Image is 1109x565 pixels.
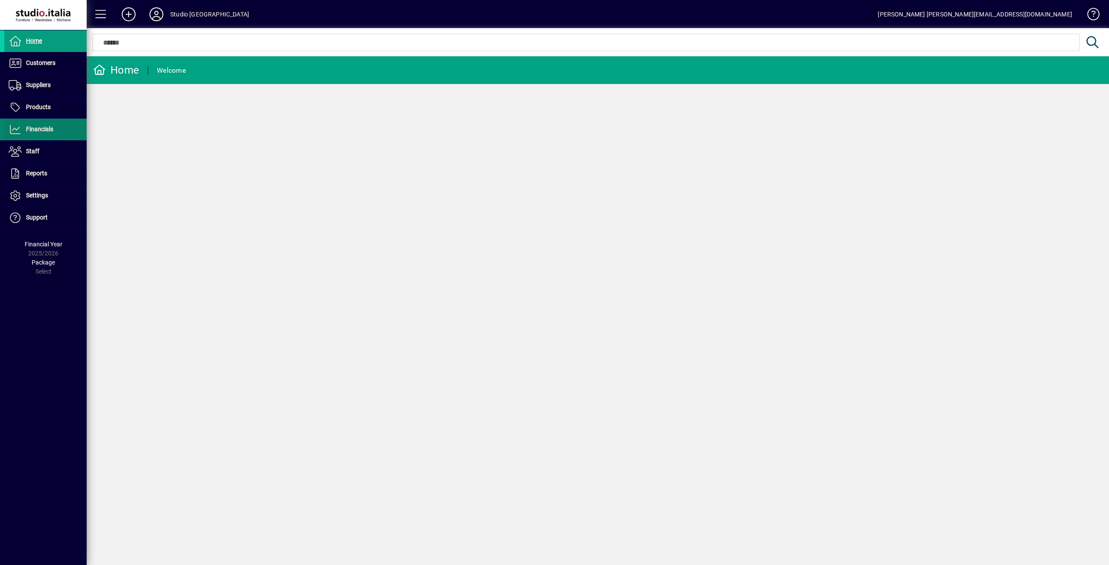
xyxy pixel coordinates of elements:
span: Customers [26,59,55,66]
span: Package [32,259,55,266]
span: Home [26,37,42,44]
a: Customers [4,52,87,74]
span: Products [26,103,51,110]
span: Support [26,214,48,221]
button: Profile [143,6,170,22]
span: Financials [26,126,53,132]
span: Staff [26,148,39,155]
span: Settings [26,192,48,199]
button: Add [115,6,143,22]
span: Reports [26,170,47,177]
a: Knowledge Base [1081,2,1098,30]
div: [PERSON_NAME] [PERSON_NAME][EMAIL_ADDRESS][DOMAIN_NAME] [878,7,1072,21]
span: Financial Year [25,241,62,248]
a: Reports [4,163,87,184]
a: Staff [4,141,87,162]
a: Products [4,97,87,118]
a: Settings [4,185,87,207]
a: Financials [4,119,87,140]
span: Suppliers [26,81,51,88]
a: Support [4,207,87,229]
a: Suppliers [4,74,87,96]
div: Studio [GEOGRAPHIC_DATA] [170,7,249,21]
div: Home [93,63,139,77]
div: Welcome [157,64,186,77]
